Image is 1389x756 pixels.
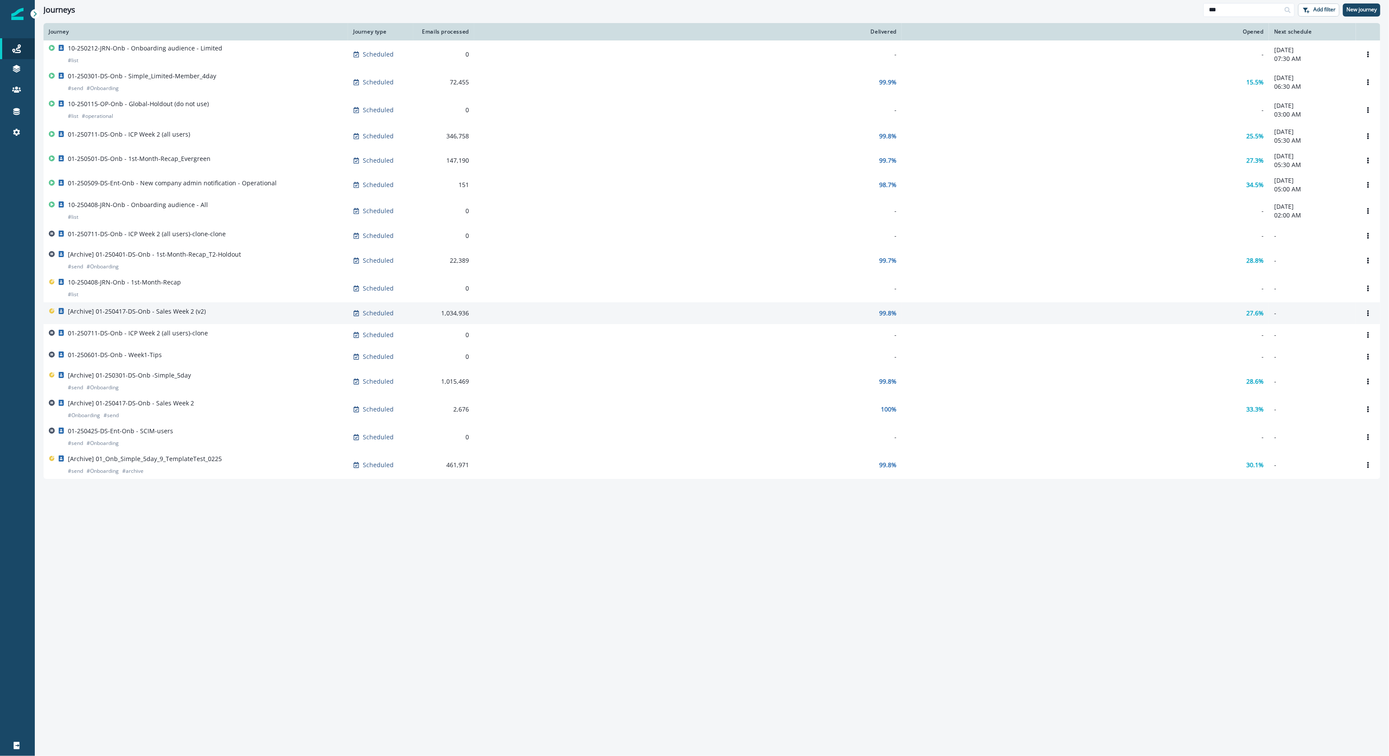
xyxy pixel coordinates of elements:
button: Options [1361,403,1375,416]
p: 99.7% [879,156,897,165]
p: Scheduled [363,461,394,469]
p: - [1274,331,1351,339]
p: Scheduled [363,132,394,140]
p: - [1274,231,1351,240]
p: - [1274,284,1351,293]
p: [Archive] 01_Onb_Simple_5day_9_TemplateTest_0225 [68,455,222,463]
p: # send [68,467,83,475]
button: Options [1361,178,1375,191]
div: 22,389 [418,256,469,265]
p: Scheduled [363,433,394,442]
p: # Onboarding [87,467,119,475]
p: Scheduled [363,284,394,293]
p: Scheduled [363,309,394,318]
button: Options [1361,458,1375,472]
p: Add filter [1313,7,1335,13]
div: Delivered [479,28,897,35]
p: 01-250501-DS-Onb - 1st-Month-Recap_Evergreen [68,154,211,163]
div: 1,015,469 [418,377,469,386]
div: - [907,352,1264,361]
p: 05:30 AM [1274,136,1351,145]
p: - [1274,405,1351,414]
p: [DATE] [1274,176,1351,185]
div: - [907,50,1264,59]
p: # Onboarding [87,439,119,448]
div: - [479,50,897,59]
div: 0 [418,207,469,215]
p: Scheduled [363,156,394,165]
p: 01-250425-DS-Ent-Onb - SCIM-users [68,427,173,435]
a: 10-250212-JRN-Onb - Onboarding audience - Limited#listScheduled0--[DATE]07:30 AMOptions [44,40,1380,68]
p: # send [68,383,83,392]
p: # Onboarding [68,411,100,420]
p: 28.8% [1246,256,1264,265]
a: 01-250711-DS-Onb - ICP Week 2 (all users)Scheduled346,75899.8%25.5%[DATE]05:30 AMOptions [44,124,1380,148]
div: Opened [907,28,1264,35]
p: 10-250212-JRN-Onb - Onboarding audience - Limited [68,44,222,53]
p: 05:30 AM [1274,161,1351,169]
a: [Archive] 01_Onb_Simple_5day_9_TemplateTest_0225#send#Onboarding#archiveScheduled461,97199.8%30.1... [44,451,1380,479]
button: Options [1361,254,1375,267]
p: 06:30 AM [1274,82,1351,91]
div: 0 [418,284,469,293]
div: 461,971 [418,461,469,469]
a: [Archive] 01-250417-DS-Onb - Sales Week 2 (v2)Scheduled1,034,93699.8%27.6%-Options [44,302,1380,324]
p: Scheduled [363,50,394,59]
button: Options [1361,204,1375,217]
div: - [479,106,897,114]
p: # Onboarding [87,383,119,392]
p: 01-250711-DS-Onb - ICP Week 2 (all users)-clone-clone [68,230,226,238]
div: - [479,352,897,361]
p: - [1274,377,1351,386]
p: 28.6% [1246,377,1264,386]
button: Options [1361,282,1375,295]
div: - [907,331,1264,339]
div: 0 [418,50,469,59]
a: [Archive] 01-250417-DS-Onb - Sales Week 2#Onboarding#sendScheduled2,676100%33.3%-Options [44,395,1380,423]
p: 10-250408-JRN-Onb - 1st-Month-Recap [68,278,181,287]
p: 05:00 AM [1274,185,1351,194]
p: # send [68,262,83,271]
p: 10-250408-JRN-Onb - Onboarding audience - All [68,201,208,209]
p: 27.3% [1246,156,1264,165]
p: 02:00 AM [1274,211,1351,220]
p: 99.8% [879,309,897,318]
p: Scheduled [363,405,394,414]
p: 10-250115-OP-Onb - Global-Holdout (do not use) [68,100,209,108]
div: - [479,231,897,240]
p: Scheduled [363,231,394,240]
div: - [479,331,897,339]
div: 2,676 [418,405,469,414]
div: - [907,207,1264,215]
div: 346,758 [418,132,469,140]
p: [DATE] [1274,46,1351,54]
a: 01-250501-DS-Onb - 1st-Month-Recap_EvergreenScheduled147,19099.7%27.3%[DATE]05:30 AMOptions [44,148,1380,173]
div: - [907,231,1264,240]
p: - [1274,433,1351,442]
p: 27.6% [1246,309,1264,318]
a: 01-250711-DS-Onb - ICP Week 2 (all users)-clone-cloneScheduled0---Options [44,225,1380,247]
a: [Archive] 01-250301-DS-Onb -Simple_5day#send#OnboardingScheduled1,015,46999.8%28.6%-Options [44,368,1380,395]
a: 10-250115-OP-Onb - Global-Holdout (do not use)#list#operationalScheduled0--[DATE]03:00 AMOptions [44,96,1380,124]
button: Options [1361,48,1375,61]
p: 98.7% [879,181,897,189]
a: 01-250601-DS-Onb - Week1-TipsScheduled0---Options [44,346,1380,368]
button: Options [1361,76,1375,89]
button: Add filter [1298,3,1339,17]
p: Scheduled [363,256,394,265]
button: Options [1361,229,1375,242]
p: Scheduled [363,331,394,339]
div: Next schedule [1274,28,1351,35]
div: - [479,433,897,442]
p: [DATE] [1274,127,1351,136]
div: Journey type [353,28,408,35]
a: 10-250408-JRN-Onb - Onboarding audience - All#listScheduled0--[DATE]02:00 AMOptions [44,197,1380,225]
div: 0 [418,433,469,442]
p: 01-250601-DS-Onb - Week1-Tips [68,351,162,359]
p: 99.8% [879,377,897,386]
p: - [1274,352,1351,361]
p: Scheduled [363,78,394,87]
div: Emails processed [418,28,469,35]
p: Scheduled [363,352,394,361]
div: 0 [418,106,469,114]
